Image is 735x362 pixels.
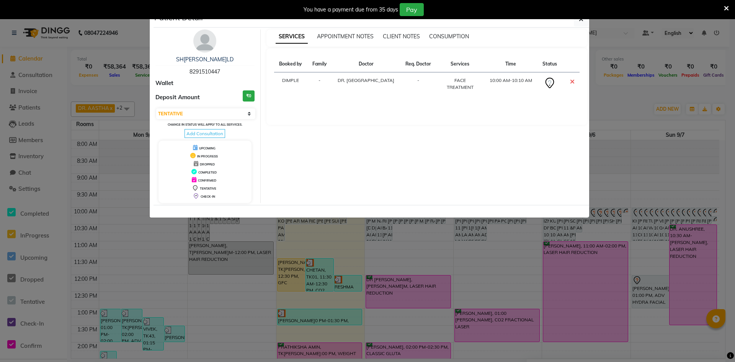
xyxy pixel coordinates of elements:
[307,56,332,72] th: Family
[193,29,216,52] img: avatar
[307,72,332,96] td: -
[441,77,479,91] div: FACE TREATMENT
[200,187,216,190] span: TENTATIVE
[198,170,217,174] span: COMPLETED
[484,72,537,96] td: 10:00 AM-10:10 AM
[197,154,218,158] span: IN PROGRESS
[274,72,307,96] td: DIMPLE
[155,79,173,88] span: Wallet
[317,33,374,40] span: APPOINTMENT NOTES
[429,33,469,40] span: CONSUMPTION
[332,56,400,72] th: Doctor
[168,123,242,126] small: Change in status will apply to all services.
[400,72,436,96] td: -
[400,56,436,72] th: Req. Doctor
[155,93,200,102] span: Deposit Amount
[243,90,255,102] h3: ₹0
[200,162,215,166] span: DROPPED
[276,30,308,44] span: SERVICES
[198,179,216,182] span: CONFIRMED
[537,56,562,72] th: Status
[176,56,234,63] a: SH[PERSON_NAME]LD
[199,146,216,150] span: UPCOMING
[338,77,394,83] span: DR. [GEOGRAPHIC_DATA]
[189,68,220,75] span: 8291510447
[185,129,225,138] span: Add Consultation
[484,56,537,72] th: Time
[436,56,484,72] th: Services
[400,3,424,16] button: Pay
[274,56,307,72] th: Booked by
[304,6,398,14] div: You have a payment due from 35 days
[383,33,420,40] span: CLIENT NOTES
[201,195,215,198] span: CHECK-IN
